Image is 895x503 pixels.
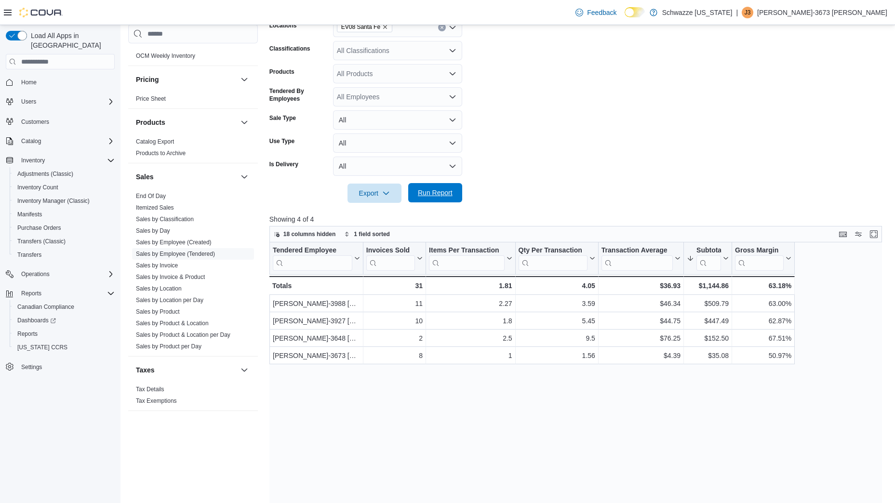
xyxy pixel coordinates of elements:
button: Taxes [239,364,250,376]
h3: Sales [136,172,154,182]
span: Inventory [17,155,115,166]
a: Home [17,77,40,88]
button: Pricing [136,75,237,84]
button: Open list of options [449,70,456,78]
a: Sales by Employee (Tendered) [136,251,215,257]
a: OCM Weekly Inventory [136,53,195,59]
a: Tax Exemptions [136,397,177,404]
span: Sales by Employee (Created) [136,238,212,246]
button: Inventory Manager (Classic) [10,194,119,208]
div: $35.08 [687,350,729,361]
div: $509.79 [687,298,729,309]
div: 31 [366,280,423,291]
div: [PERSON_NAME]-3673 [PERSON_NAME] [273,350,360,361]
a: Sales by Employee (Created) [136,239,212,246]
a: Dashboards [13,315,60,326]
span: [US_STATE] CCRS [17,344,67,351]
a: Sales by Product & Location [136,320,209,327]
button: Gross Margin [735,246,791,271]
span: Purchase Orders [17,224,61,232]
span: Dark Mode [625,17,625,18]
a: Itemized Sales [136,204,174,211]
div: Tendered Employee [273,246,352,255]
a: Inventory Count [13,182,62,193]
span: OCM Weekly Inventory [136,52,195,60]
span: Dashboards [17,317,56,324]
div: 9.5 [518,332,595,344]
button: Subtotal [687,246,729,271]
span: Transfers [13,249,115,261]
button: Transfers (Classic) [10,235,119,248]
span: Reports [21,290,41,297]
span: Inventory [21,157,45,164]
div: $46.34 [601,298,681,309]
a: Settings [17,361,46,373]
div: $44.75 [601,315,681,327]
a: Tax Details [136,386,164,393]
span: Customers [17,115,115,127]
div: $1,144.86 [687,280,729,291]
span: Users [17,96,115,107]
div: Totals [272,280,360,291]
button: Purchase Orders [10,221,119,235]
button: Home [2,75,119,89]
div: 67.51% [735,332,791,344]
button: Operations [2,267,119,281]
button: Transaction Average [601,246,681,271]
a: Reports [13,328,41,340]
span: Sales by Product per Day [136,343,201,350]
div: Taxes [128,384,258,410]
div: Qty Per Transaction [518,246,587,271]
button: Adjustments (Classic) [10,167,119,181]
div: 5.45 [518,315,595,327]
div: Subtotal [696,246,721,271]
button: All [333,110,462,130]
span: Transfers [17,251,41,259]
span: Adjustments (Classic) [17,170,73,178]
button: Export [347,184,401,203]
span: Dashboards [13,315,115,326]
a: Catalog Export [136,138,174,145]
div: 3.59 [518,298,595,309]
span: Tax Details [136,385,164,393]
span: Load All Apps in [GEOGRAPHIC_DATA] [27,31,115,50]
button: Products [239,117,250,128]
a: Canadian Compliance [13,301,78,313]
button: Run Report [408,183,462,202]
div: 62.87% [735,315,791,327]
span: Sales by Invoice [136,262,178,269]
button: Tendered Employee [273,246,360,271]
button: Settings [2,360,119,374]
input: Dark Mode [625,7,645,17]
span: Sales by Location [136,285,182,292]
a: [US_STATE] CCRS [13,342,71,353]
div: $36.93 [601,280,681,291]
span: Itemized Sales [136,204,174,212]
div: Pricing [128,93,258,108]
button: Enter fullscreen [868,228,880,240]
span: EV08 Santa Fe [337,22,392,32]
a: Sales by Location per Day [136,297,203,304]
div: 2.27 [429,298,512,309]
div: $4.39 [601,350,681,361]
button: Catalog [17,135,45,147]
button: Users [17,96,40,107]
span: Transfers (Classic) [17,238,66,245]
button: 1 field sorted [340,228,394,240]
button: Transfers [10,248,119,262]
div: 1.56 [518,350,595,361]
h3: Products [136,118,165,127]
span: Inventory Count [13,182,115,193]
span: Canadian Compliance [13,301,115,313]
button: Users [2,95,119,108]
button: Catalog [2,134,119,148]
div: Invoices Sold [366,246,415,271]
button: Inventory [2,154,119,167]
div: Transaction Average [601,246,673,271]
img: Cova [19,8,63,17]
span: Canadian Compliance [17,303,74,311]
a: Products to Archive [136,150,186,157]
span: Customers [21,118,49,126]
div: 10 [366,315,423,327]
div: 8 [366,350,423,361]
